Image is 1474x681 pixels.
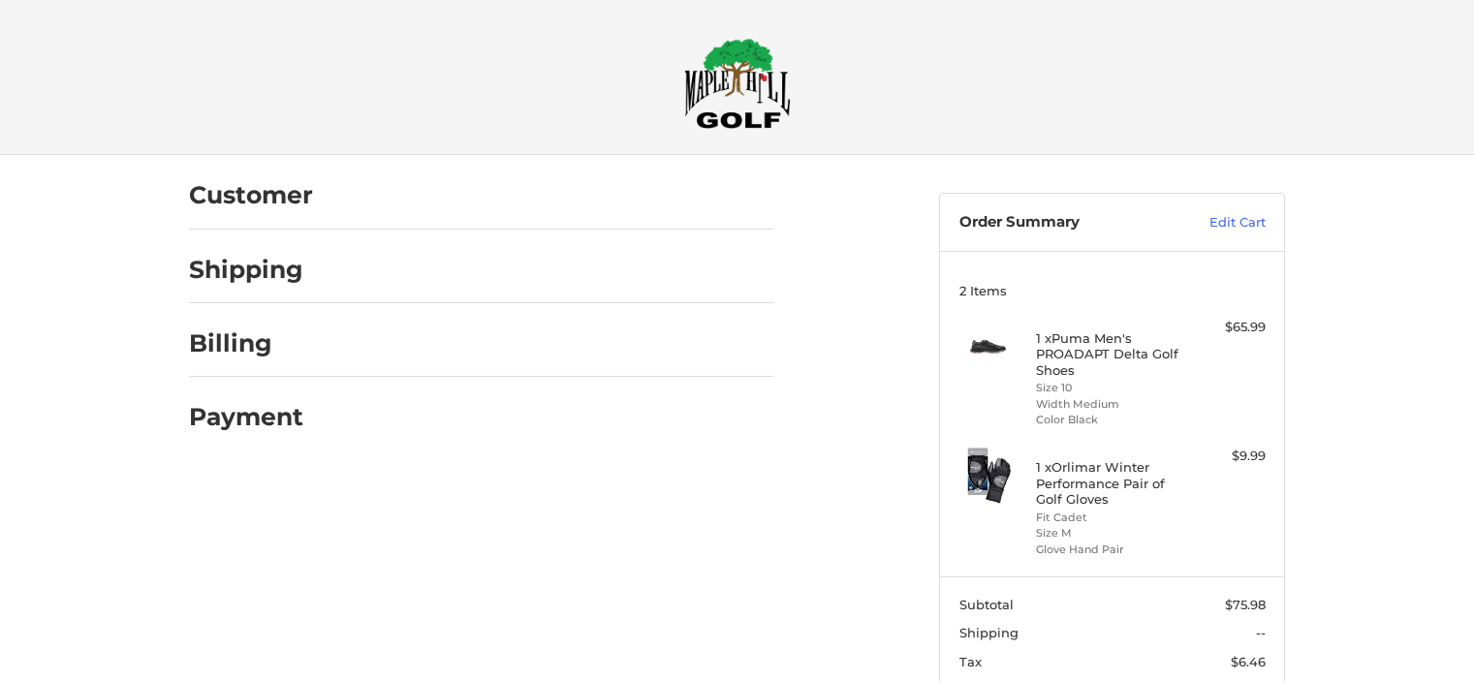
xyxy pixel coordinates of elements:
div: $65.99 [1189,318,1266,337]
li: Glove Hand Pair [1036,542,1184,558]
span: Subtotal [959,597,1014,612]
h2: Payment [189,402,303,432]
div: $9.99 [1189,447,1266,466]
h4: 1 x Orlimar Winter Performance Pair of Golf Gloves [1036,459,1184,507]
li: Size 10 [1036,380,1184,396]
li: Size M [1036,525,1184,542]
span: -- [1256,625,1266,640]
iframe: Gorgias live chat messenger [19,598,230,662]
h2: Shipping [189,255,303,285]
span: Tax [959,654,982,669]
li: Width Medium [1036,396,1184,413]
iframe: Google Customer Reviews [1314,629,1474,681]
span: Shipping [959,625,1019,640]
img: Maple Hill Golf [684,38,791,129]
span: $6.46 [1231,654,1266,669]
h3: 2 Items [959,283,1266,298]
h4: 1 x Puma Men's PROADAPT Delta Golf Shoes [1036,330,1184,378]
span: $75.98 [1225,597,1266,612]
h3: Order Summary [959,213,1168,232]
li: Color Black [1036,412,1184,428]
h2: Customer [189,180,313,210]
h2: Billing [189,328,302,358]
a: Edit Cart [1168,213,1266,232]
li: Fit Cadet [1036,510,1184,526]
